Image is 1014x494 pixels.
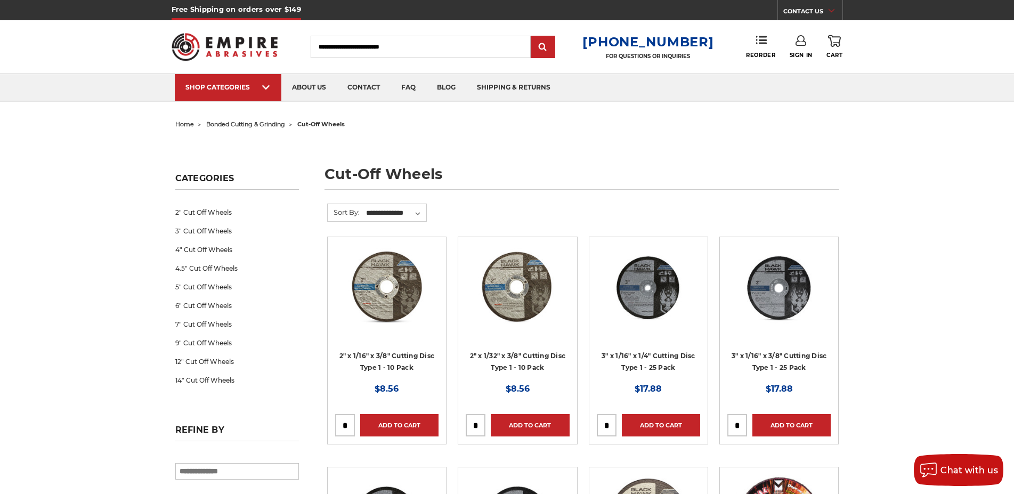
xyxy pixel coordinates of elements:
[914,454,1003,486] button: Chat with us
[940,465,998,475] span: Chat with us
[175,315,299,334] a: 7" Cut Off Wheels
[175,173,299,190] h5: Categories
[826,35,842,59] a: Cart
[337,74,391,101] a: contact
[491,414,569,436] a: Add to Cart
[375,384,399,394] span: $8.56
[783,5,842,20] a: CONTACT US
[172,26,278,68] img: Empire Abrasives
[466,74,561,101] a: shipping & returns
[175,425,299,441] h5: Refine by
[175,120,194,128] a: home
[344,245,429,330] img: 2" x 1/16" x 3/8" Cut Off Wheel
[175,352,299,371] a: 12" Cut Off Wheels
[360,414,439,436] a: Add to Cart
[281,74,337,101] a: about us
[826,52,842,59] span: Cart
[752,414,831,436] a: Add to Cart
[175,203,299,222] a: 2" Cut Off Wheels
[602,352,695,372] a: 3" x 1/16" x 1/4" Cutting Disc Type 1 - 25 Pack
[364,205,426,221] select: Sort By:
[185,83,271,91] div: SHOP CATEGORIES
[175,240,299,259] a: 4" Cut Off Wheels
[736,245,822,330] img: 3" x 1/16" x 3/8" Cutting Disc
[426,74,466,101] a: blog
[206,120,285,128] a: bonded cutting & grinding
[175,371,299,390] a: 14" Cut Off Wheels
[506,384,530,394] span: $8.56
[339,352,435,372] a: 2" x 1/16" x 3/8" Cutting Disc Type 1 - 10 Pack
[790,52,813,59] span: Sign In
[391,74,426,101] a: faq
[732,352,827,372] a: 3" x 1/16" x 3/8" Cutting Disc Type 1 - 25 Pack
[746,35,775,58] a: Reorder
[766,384,793,394] span: $17.88
[622,414,700,436] a: Add to Cart
[746,52,775,59] span: Reorder
[325,167,839,190] h1: cut-off wheels
[597,245,700,348] a: 3” x .0625” x 1/4” Die Grinder Cut-Off Wheels by Black Hawk Abrasives
[727,245,831,348] a: 3" x 1/16" x 3/8" Cutting Disc
[328,204,360,220] label: Sort By:
[335,245,439,348] a: 2" x 1/16" x 3/8" Cut Off Wheel
[582,34,713,50] a: [PHONE_NUMBER]
[175,334,299,352] a: 9" Cut Off Wheels
[175,222,299,240] a: 3" Cut Off Wheels
[466,245,569,348] a: 2" x 1/32" x 3/8" Cut Off Wheel
[470,352,566,372] a: 2" x 1/32" x 3/8" Cutting Disc Type 1 - 10 Pack
[582,53,713,60] p: FOR QUESTIONS OR INQUIRIES
[635,384,662,394] span: $17.88
[175,259,299,278] a: 4.5" Cut Off Wheels
[297,120,345,128] span: cut-off wheels
[475,245,560,330] img: 2" x 1/32" x 3/8" Cut Off Wheel
[175,296,299,315] a: 6" Cut Off Wheels
[606,245,691,330] img: 3” x .0625” x 1/4” Die Grinder Cut-Off Wheels by Black Hawk Abrasives
[532,37,554,58] input: Submit
[175,278,299,296] a: 5" Cut Off Wheels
